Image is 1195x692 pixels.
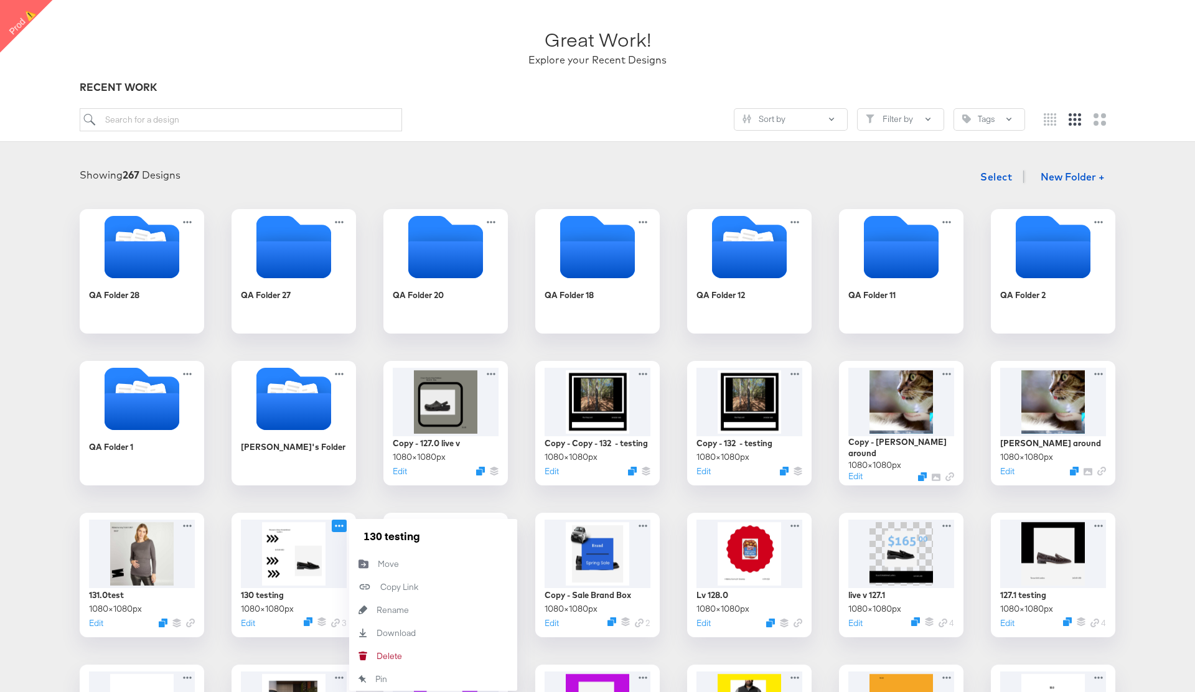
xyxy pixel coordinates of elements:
[383,209,508,334] div: QA Folder 20
[857,108,944,131] button: FilterFilter by
[349,629,377,637] svg: Download
[991,216,1115,278] svg: Empty folder
[839,216,963,278] svg: Empty folder
[80,108,402,131] input: Search for a design
[743,115,751,123] svg: Sliders
[377,627,416,639] div: Download
[377,604,409,616] div: Rename
[159,619,167,627] svg: Duplicate
[991,513,1115,637] div: 127.1 testing1080×1080pxEditDuplicateLink 4
[848,436,954,459] div: Copy - [PERSON_NAME] around
[696,437,772,449] div: Copy - 132 - testing
[1063,617,1072,626] svg: Duplicate
[696,289,745,301] div: QA Folder 12
[1097,467,1106,475] svg: Link
[696,589,728,601] div: Lv 128.0
[1094,113,1106,126] svg: Large grid
[1000,617,1015,629] button: Edit
[1044,113,1056,126] svg: Small grid
[393,437,460,449] div: Copy - 127.0 live v
[545,589,631,601] div: Copy - Sale Brand Box
[1000,589,1046,601] div: 127.1 testing
[89,603,142,615] div: 1080 × 1080 px
[232,361,356,485] div: [PERSON_NAME]'s Folder
[954,108,1025,131] button: TagTags
[349,599,517,622] button: Rename
[628,467,637,475] svg: Duplicate
[232,209,356,334] div: QA Folder 27
[866,115,874,123] svg: Filter
[80,361,204,485] div: QA Folder 1
[766,619,775,627] svg: Duplicate
[1069,113,1081,126] svg: Medium grid
[349,652,377,660] svg: Delete
[186,619,195,627] svg: Link
[232,513,356,637] div: 130 testing1080×1080pxEditDuplicateLink 3
[839,361,963,485] div: Copy - [PERSON_NAME] around1080×1080pxEditDuplicate
[232,216,356,278] svg: Empty folder
[375,673,387,685] div: Pin
[687,513,812,637] div: Lv 128.01080×1080pxEditDuplicate
[687,209,812,334] div: QA Folder 12
[383,361,508,485] div: Copy - 127.0 live v1080×1080pxEditDuplicate
[848,603,901,615] div: 1080 × 1080 px
[687,361,812,485] div: Copy - 132 - testing1080×1080pxEditDuplicate
[304,617,312,626] button: Duplicate
[1070,467,1079,475] button: Duplicate
[696,603,749,615] div: 1080 × 1080 px
[848,459,901,471] div: 1080 × 1080 px
[945,472,954,481] svg: Link
[393,451,446,463] div: 1080 × 1080 px
[975,164,1017,189] button: Select
[696,451,749,463] div: 1080 × 1080 px
[123,169,139,181] strong: 267
[545,465,559,477] button: Edit
[241,603,294,615] div: 1080 × 1080 px
[80,216,204,278] svg: Folder
[349,605,377,614] svg: Rename
[918,472,927,481] button: Duplicate
[687,216,812,278] svg: Folder
[1090,619,1099,627] svg: Link
[848,289,896,301] div: QA Folder 11
[89,617,103,629] button: Edit
[991,209,1115,334] div: QA Folder 2
[939,619,947,627] svg: Link
[545,26,651,53] div: Great Work!
[476,467,485,475] svg: Duplicate
[380,581,418,593] div: Copy Link
[80,168,180,182] div: Showing Designs
[1000,603,1053,615] div: 1080 × 1080 px
[89,289,139,301] div: QA Folder 28
[839,209,963,334] div: QA Folder 11
[980,168,1012,185] span: Select
[607,617,616,626] button: Duplicate
[545,603,597,615] div: 1080 × 1080 px
[331,619,340,627] svg: Link
[80,209,204,334] div: QA Folder 28
[696,617,711,629] button: Edit
[349,553,517,576] button: Move to folder
[349,559,378,569] svg: Move to folder
[839,513,963,637] div: live v 127.11080×1080pxEditDuplicateLink 4
[545,617,559,629] button: Edit
[383,513,508,637] div: ctv design cc1080×1080pxEditDuplicate
[80,80,1115,95] div: RECENT WORK
[232,368,356,430] svg: Folder
[535,361,660,485] div: Copy - Copy - 132 - testing1080×1080pxEditDuplicate
[635,617,650,629] div: 2
[794,619,802,627] svg: Link
[545,451,597,463] div: 1080 × 1080 px
[848,589,885,601] div: live v 127.1
[378,558,399,570] div: Move
[241,289,291,301] div: QA Folder 27
[241,589,284,601] div: 130 testing
[80,368,204,430] svg: Folder
[911,617,920,626] svg: Duplicate
[696,465,711,477] button: Edit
